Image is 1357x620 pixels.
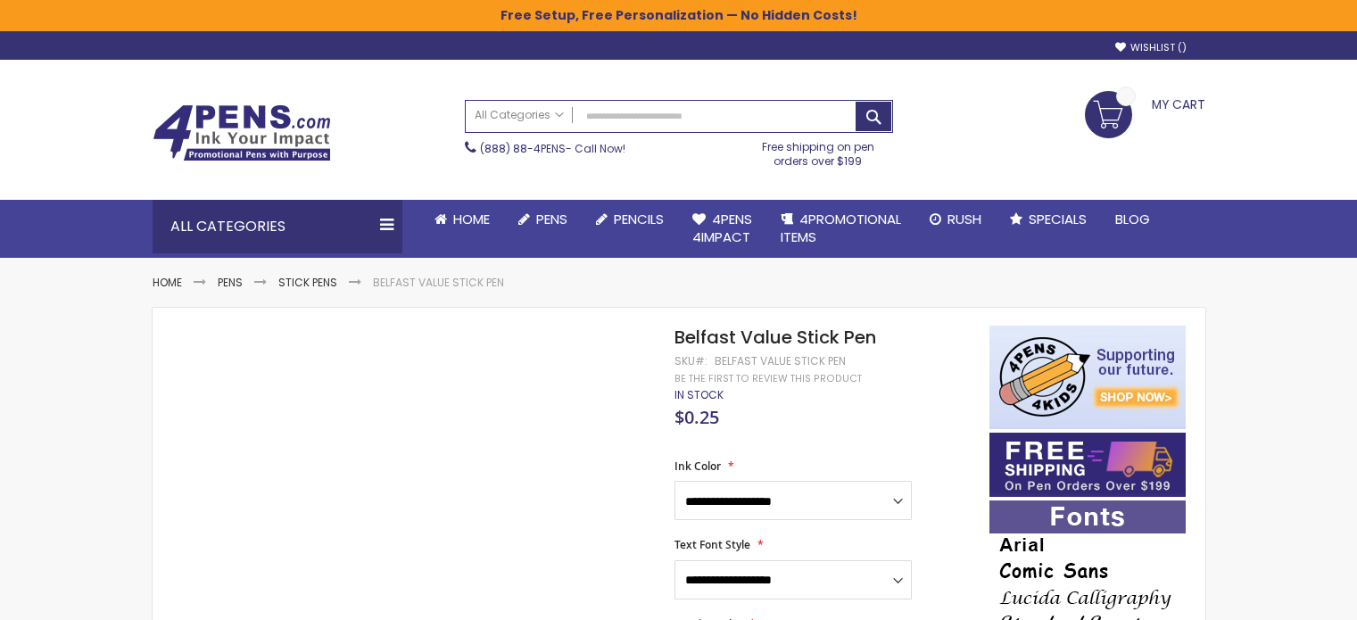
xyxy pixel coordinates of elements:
img: 4pens 4 kids [989,326,1186,429]
span: Ink Color [674,459,721,474]
a: All Categories [466,101,573,130]
span: - Call Now! [480,141,625,156]
strong: SKU [674,353,707,368]
span: Belfast Value Stick Pen [674,325,876,350]
span: Specials [1029,210,1087,228]
a: Rush [915,200,996,239]
span: In stock [674,387,724,402]
span: Rush [947,210,981,228]
img: 4Pens Custom Pens and Promotional Products [153,104,331,161]
a: Home [420,200,504,239]
a: Wishlist [1115,41,1187,54]
div: Belfast Value Stick Pen [715,354,846,368]
span: Blog [1115,210,1150,228]
a: Pens [218,275,243,290]
a: Stick Pens [278,275,337,290]
a: Pens [504,200,582,239]
a: Specials [996,200,1101,239]
span: All Categories [475,108,564,122]
a: 4PROMOTIONALITEMS [766,200,915,258]
li: Belfast Value Stick Pen [373,276,504,290]
div: All Categories [153,200,402,253]
img: Free shipping on orders over $199 [989,433,1186,497]
span: Pens [536,210,567,228]
a: (888) 88-4PENS [480,141,566,156]
a: Blog [1101,200,1164,239]
span: Pencils [614,210,664,228]
span: Text Font Style [674,537,750,552]
a: Home [153,275,182,290]
div: Free shipping on pen orders over $199 [743,133,893,169]
a: 4Pens4impact [678,200,766,258]
a: Be the first to review this product [674,372,862,385]
span: 4PROMOTIONAL ITEMS [781,210,901,246]
span: $0.25 [674,405,719,429]
span: 4Pens 4impact [692,210,752,246]
span: Home [453,210,490,228]
a: Pencils [582,200,678,239]
div: Availability [674,388,724,402]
